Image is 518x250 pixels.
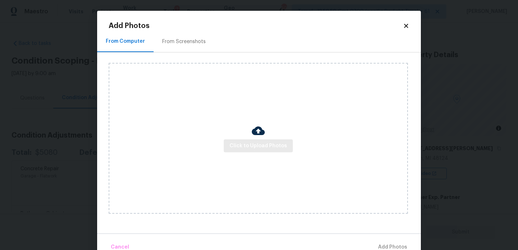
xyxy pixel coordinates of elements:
[230,142,287,151] span: Click to Upload Photos
[106,38,145,45] div: From Computer
[224,139,293,153] button: Click to Upload Photos
[109,22,403,29] h2: Add Photos
[252,124,265,137] img: Cloud Upload Icon
[162,38,206,45] div: From Screenshots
